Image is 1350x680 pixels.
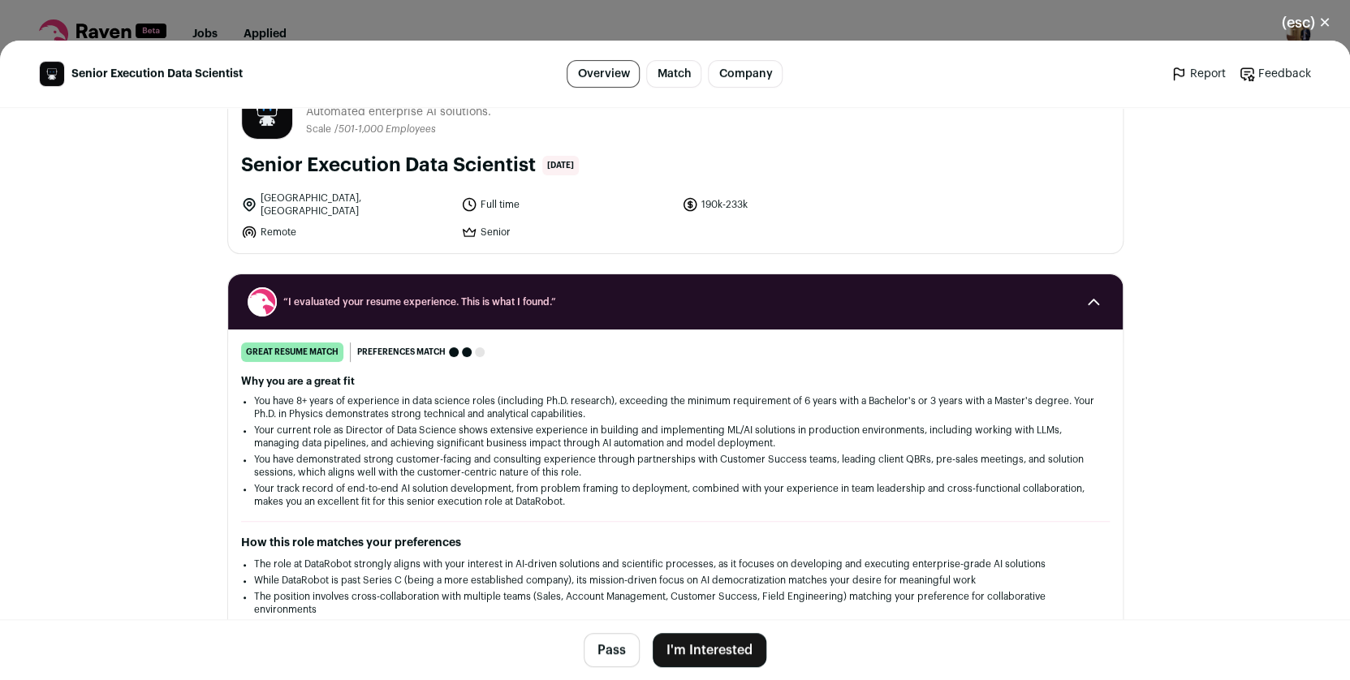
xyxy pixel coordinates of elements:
h2: How this role matches your preferences [241,535,1110,551]
div: great resume match [241,342,343,362]
span: Automated enterprise AI solutions. [306,104,491,120]
li: 190k-233k [682,192,893,217]
li: Remote [241,224,452,240]
li: You have demonstrated strong customer-facing and consulting experience through partnerships with ... [254,453,1097,479]
span: Preferences match [357,344,446,360]
span: [DATE] [542,156,579,175]
li: Your current role as Director of Data Science shows extensive experience in building and implemen... [254,424,1097,450]
li: The position involves cross-collaboration with multiple teams (Sales, Account Management, Custome... [254,590,1097,616]
a: Company [708,60,783,88]
a: Overview [567,60,640,88]
span: “I evaluated your resume experience. This is what I found.” [283,295,1067,308]
h2: Why you are a great fit [241,375,1110,388]
a: Match [646,60,701,88]
button: Close modal [1262,5,1350,41]
button: Pass [584,633,640,667]
h1: Senior Execution Data Scientist [241,153,536,179]
li: / [334,123,436,136]
a: Feedback [1239,66,1311,82]
li: The role at DataRobot strongly aligns with your interest in AI-driven solutions and scientific pr... [254,557,1097,570]
a: Report [1171,66,1226,82]
li: [GEOGRAPHIC_DATA], [GEOGRAPHIC_DATA] [241,192,452,217]
span: 501-1,000 Employees [339,124,436,134]
li: You have 8+ years of experience in data science roles (including Ph.D. research), exceeding the m... [254,394,1097,420]
li: While DataRobot is past Series C (being a more established company), its mission-driven focus on ... [254,574,1097,587]
li: Full time [461,192,672,217]
button: I'm Interested [653,633,766,667]
img: aa5ef394711c8070101843a6fac30bb926026282f4a0d2c5403c8a9f03e620e1.jpg [242,88,292,139]
span: Senior Execution Data Scientist [71,66,243,82]
li: Scale [306,123,334,136]
li: Your track record of end-to-end AI solution development, from problem framing to deployment, comb... [254,482,1097,508]
li: Senior [461,224,672,240]
img: aa5ef394711c8070101843a6fac30bb926026282f4a0d2c5403c8a9f03e620e1.jpg [40,62,64,86]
